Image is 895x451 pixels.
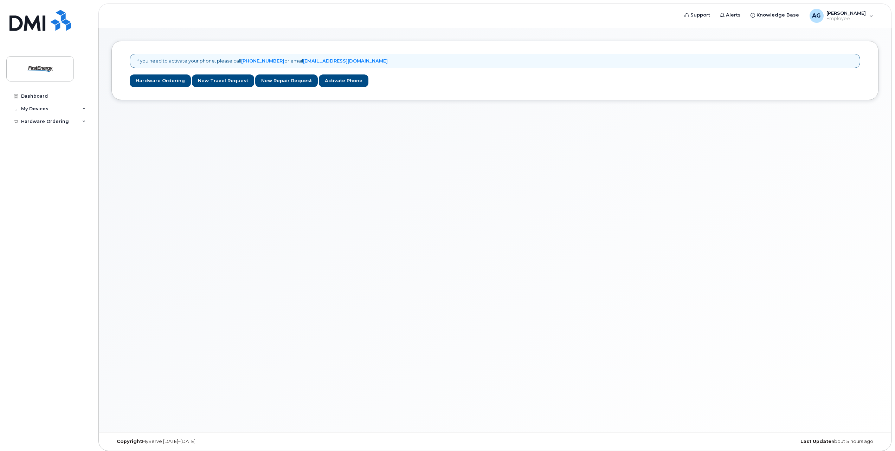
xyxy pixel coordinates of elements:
a: Hardware Ordering [130,74,191,87]
p: If you need to activate your phone, please call or email [136,58,388,64]
a: New Travel Request [192,74,254,87]
strong: Copyright [117,439,142,444]
div: MyServe [DATE]–[DATE] [111,439,367,444]
a: New Repair Request [255,74,318,87]
div: about 5 hours ago [623,439,878,444]
a: [PHONE_NUMBER] [241,58,284,64]
a: Activate Phone [319,74,368,87]
strong: Last Update [800,439,831,444]
a: [EMAIL_ADDRESS][DOMAIN_NAME] [303,58,388,64]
